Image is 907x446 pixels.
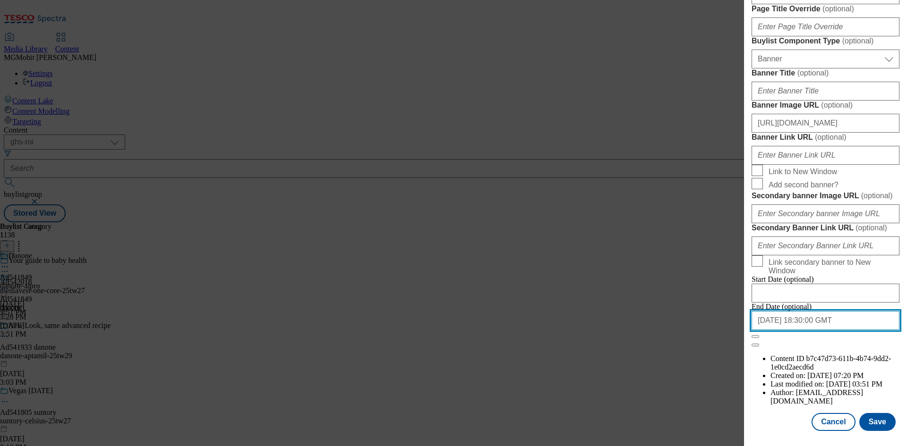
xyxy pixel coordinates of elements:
span: Start Date (optional) [752,275,814,283]
span: ( optional ) [815,133,847,141]
input: Enter Secondary Banner Link URL [752,236,899,255]
input: Enter Date [752,311,899,330]
span: [DATE] 03:51 PM [826,380,882,388]
span: [DATE] 07:20 PM [807,371,864,379]
button: Save [859,413,896,431]
span: [EMAIL_ADDRESS][DOMAIN_NAME] [770,388,863,405]
input: Enter Banner Link URL [752,146,899,165]
input: Enter Secondary banner Image URL [752,204,899,223]
span: ( optional ) [821,101,853,109]
button: Close [752,335,759,338]
label: Page Title Override [752,4,899,14]
label: Banner Title [752,68,899,78]
span: Link to New Window [769,168,837,176]
span: Add second banner? [769,181,839,189]
label: Secondary Banner Link URL [752,223,899,233]
li: Author: [770,388,899,405]
span: ( optional ) [842,37,874,45]
input: Enter Banner Title [752,82,899,101]
label: Secondary banner Image URL [752,191,899,201]
span: ( optional ) [861,192,893,200]
li: Last modified on: [770,380,899,388]
label: Banner Image URL [752,101,899,110]
li: Content ID [770,354,899,371]
input: Enter Date [752,284,899,303]
label: Banner Link URL [752,133,899,142]
span: Link secondary banner to New Window [769,258,896,275]
span: ( optional ) [822,5,854,13]
label: Buylist Component Type [752,36,899,46]
input: Enter Page Title Override [752,17,899,36]
li: Created on: [770,371,899,380]
input: Enter Banner Image URL [752,114,899,133]
span: ( optional ) [797,69,829,77]
span: ( optional ) [856,224,887,232]
button: Cancel [812,413,855,431]
span: End Date (optional) [752,303,812,311]
span: b7c47d73-611b-4b74-9dd2-1e0cd2aecd6d [770,354,891,371]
